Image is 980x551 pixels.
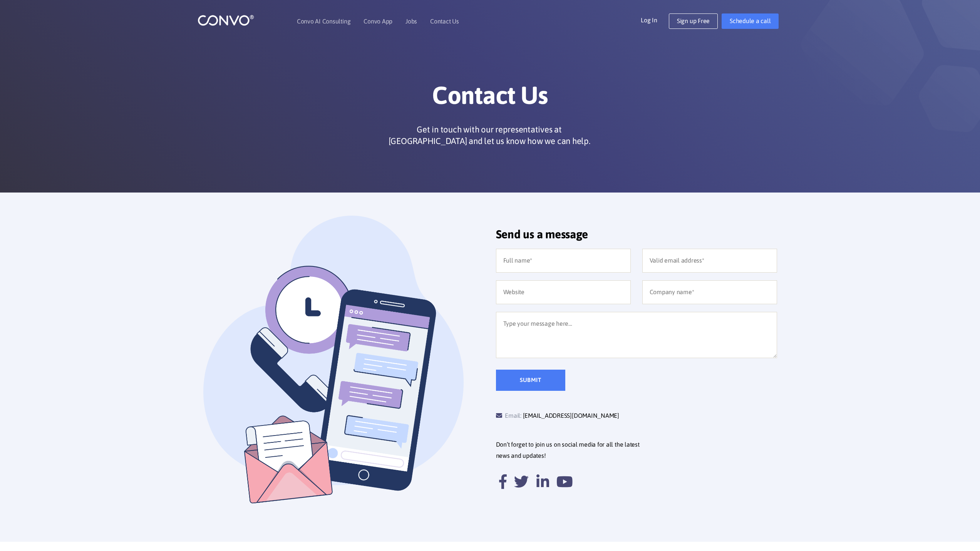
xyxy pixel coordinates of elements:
a: Contact Us [430,18,459,24]
input: Website [496,280,631,304]
input: Submit [496,370,565,391]
p: Get in touch with our representatives at [GEOGRAPHIC_DATA] and let us know how we can help. [385,124,593,147]
h2: Send us a message [496,227,777,247]
img: logo_1.png [198,14,254,26]
input: Full name* [496,249,631,273]
input: Company name* [642,280,777,304]
img: contact_us_left_img.png [203,216,484,519]
a: Convo App [364,18,392,24]
a: Schedule a call [722,13,779,29]
a: Sign up Free [669,13,718,29]
span: Email: [496,412,521,419]
a: Jobs [405,18,417,24]
p: Don’t forget to join us on social media for all the latest news and updates! [496,439,783,462]
input: Valid email address* [642,249,777,273]
a: [EMAIL_ADDRESS][DOMAIN_NAME] [523,410,619,422]
a: Convo AI Consulting [297,18,350,24]
h1: Contact Us [276,80,704,116]
a: Log In [641,13,669,26]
